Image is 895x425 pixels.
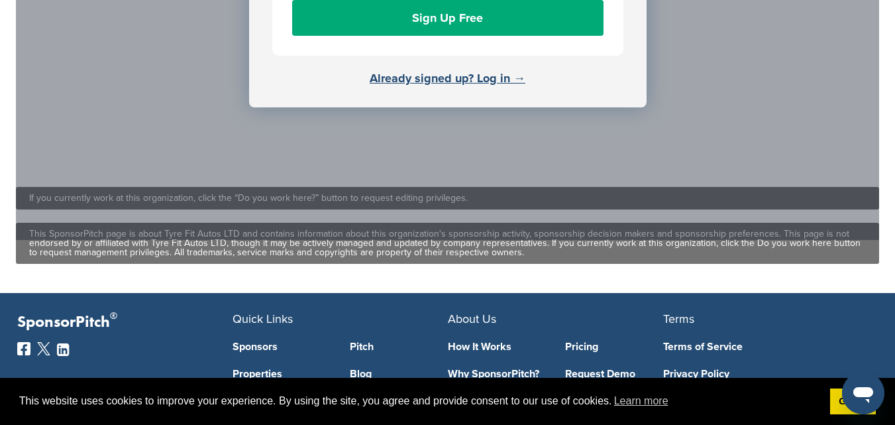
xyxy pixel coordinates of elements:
a: learn more about cookies [612,391,670,411]
p: SponsorPitch [17,313,233,332]
span: About Us [448,312,496,326]
span: Quick Links [233,312,293,326]
a: How It Works [448,341,546,352]
span: ® [110,308,117,324]
a: Pitch [350,341,448,352]
a: Request Demo [565,369,663,379]
a: Privacy Policy [663,369,859,379]
a: Terms of Service [663,341,859,352]
a: Pricing [565,341,663,352]
a: Properties [233,369,331,379]
a: Sponsors [233,341,331,352]
span: Terms [663,312,694,326]
a: Blog [350,369,448,379]
a: dismiss cookie message [830,389,876,415]
img: Twitter [37,342,50,355]
img: Facebook [17,342,30,355]
div: This SponsorPitch page is about Tyre Fit Autos LTD and contains information about this organizati... [29,229,866,257]
span: This website uses cookies to improve your experience. By using the site, you agree and provide co... [19,391,819,411]
a: Already signed up? Log in → [370,71,525,86]
a: Why SponsorPitch? [448,369,546,379]
iframe: Button to launch messaging window [842,372,884,414]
